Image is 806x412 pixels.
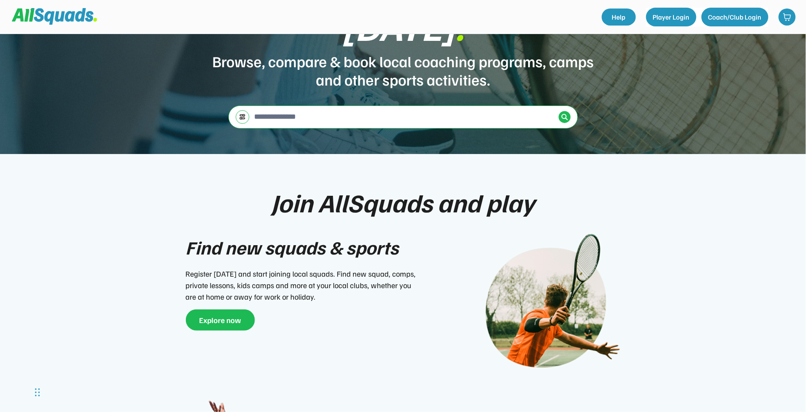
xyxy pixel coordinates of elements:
[186,309,255,331] button: Explore now
[783,13,792,21] img: shopping-cart-01%20%281%29.svg
[602,9,636,26] a: Help
[702,8,768,26] button: Coach/Club Login
[561,114,568,120] img: Icon%20%2838%29.svg
[186,233,399,261] div: Find new squads & sports
[239,114,246,120] img: settings-03.svg
[12,8,97,24] img: Squad%20Logo.svg
[272,188,535,216] div: Join AllSquads and play
[211,52,595,89] div: Browse, compare & book local coaching programs, camps and other sports activities.
[471,233,621,382] img: Join-play-1.png
[646,8,696,26] button: Player Login
[186,268,420,303] div: Register [DATE] and start joining local squads. Find new squad, comps, private lessons, kids camp...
